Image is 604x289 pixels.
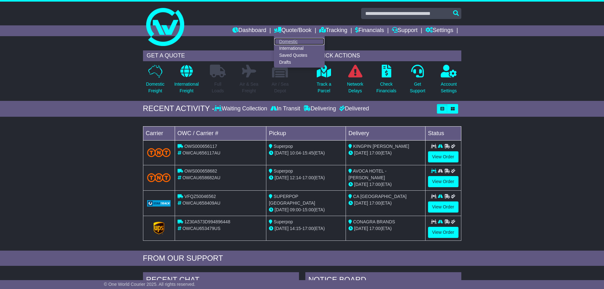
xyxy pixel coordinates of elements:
td: OWC / Carrier # [175,126,266,140]
a: DomesticFreight [146,64,165,98]
span: 09:00 [290,207,301,212]
a: Support [392,25,418,36]
div: - (ETA) [269,207,343,213]
img: TNT_Domestic.png [147,148,171,157]
span: CA [GEOGRAPHIC_DATA] [353,194,406,199]
div: - (ETA) [269,150,343,156]
div: RECENT ACTIVITY - [143,104,215,113]
p: Account Settings [441,81,457,94]
span: [DATE] [354,200,368,206]
a: View Order [428,151,458,162]
a: Drafts [274,59,324,66]
span: [DATE] [354,226,368,231]
span: 15:45 [302,150,314,155]
span: CONAGRA BRANDS [353,219,395,224]
span: [DATE] [275,175,289,180]
span: [DATE] [354,182,368,187]
div: FROM OUR SUPPORT [143,254,461,263]
span: AVOCA HOTEL - [PERSON_NAME] [348,168,386,180]
span: OWCAU653479US [182,226,220,231]
a: Dashboard [232,25,266,36]
span: 17:00 [369,200,380,206]
a: Financials [355,25,384,36]
span: OWS000656117 [184,144,217,149]
a: International [274,45,324,52]
div: (ETA) [348,181,423,188]
span: OWCAU658682AU [182,175,220,180]
a: View Order [428,201,458,213]
img: GetCarrierServiceLogo [153,222,164,234]
div: Delivered [338,105,369,112]
span: [DATE] [354,150,368,155]
div: GET A QUOTE [143,50,293,61]
span: 17:00 [369,150,380,155]
a: CheckFinancials [376,64,397,98]
span: © One World Courier 2025. All rights reserved. [104,282,196,287]
div: Quote/Book [274,36,325,68]
span: 1Z30A573D994896448 [184,219,230,224]
a: View Order [428,176,458,187]
a: AccountSettings [440,64,457,98]
div: Delivering [302,105,338,112]
td: Carrier [143,126,175,140]
span: 12:14 [290,175,301,180]
a: GetSupport [409,64,425,98]
p: Get Support [410,81,425,94]
span: 17:00 [369,182,380,187]
span: 15:00 [302,207,314,212]
span: KINGPIN [PERSON_NAME] [353,144,409,149]
div: - (ETA) [269,174,343,181]
a: InternationalFreight [174,64,199,98]
img: GetCarrierServiceLogo [147,200,171,207]
div: QUICK ACTIONS [312,50,461,61]
span: OWS000658682 [184,168,217,174]
span: OWCAU656117AU [182,150,220,155]
a: Domestic [274,38,324,45]
span: 14:15 [290,226,301,231]
div: In Transit [269,105,302,112]
p: International Freight [174,81,199,94]
div: (ETA) [348,225,423,232]
p: Full Loads [210,81,226,94]
td: Pickup [266,126,346,140]
p: Check Financials [376,81,396,94]
span: Superpop [274,168,293,174]
div: Waiting Collection [214,105,269,112]
p: Track a Parcel [317,81,331,94]
span: Superpop [274,144,293,149]
p: Network Delays [347,81,363,94]
a: Tracking [319,25,347,36]
div: (ETA) [348,150,423,156]
span: OWCAU658409AU [182,200,220,206]
span: 10:04 [290,150,301,155]
span: [DATE] [275,226,289,231]
td: Delivery [346,126,425,140]
span: 17:00 [302,226,314,231]
div: (ETA) [348,200,423,207]
a: Saved Quotes [274,52,324,59]
span: [DATE] [275,150,289,155]
span: [DATE] [275,207,289,212]
a: NetworkDelays [347,64,363,98]
span: SUPERPOP [GEOGRAPHIC_DATA] [269,194,315,206]
p: Air & Sea Freight [240,81,258,94]
div: - (ETA) [269,225,343,232]
p: Domestic Freight [146,81,164,94]
span: 17:00 [369,226,380,231]
img: TNT_Domestic.png [147,173,171,182]
a: Quote/Book [274,25,311,36]
a: Track aParcel [316,64,332,98]
td: Status [425,126,461,140]
p: Air / Sea Depot [272,81,289,94]
a: Settings [425,25,453,36]
span: 17:00 [302,175,314,180]
a: View Order [428,227,458,238]
span: VFQZ50046562 [184,194,216,199]
span: Superpop [274,219,293,224]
